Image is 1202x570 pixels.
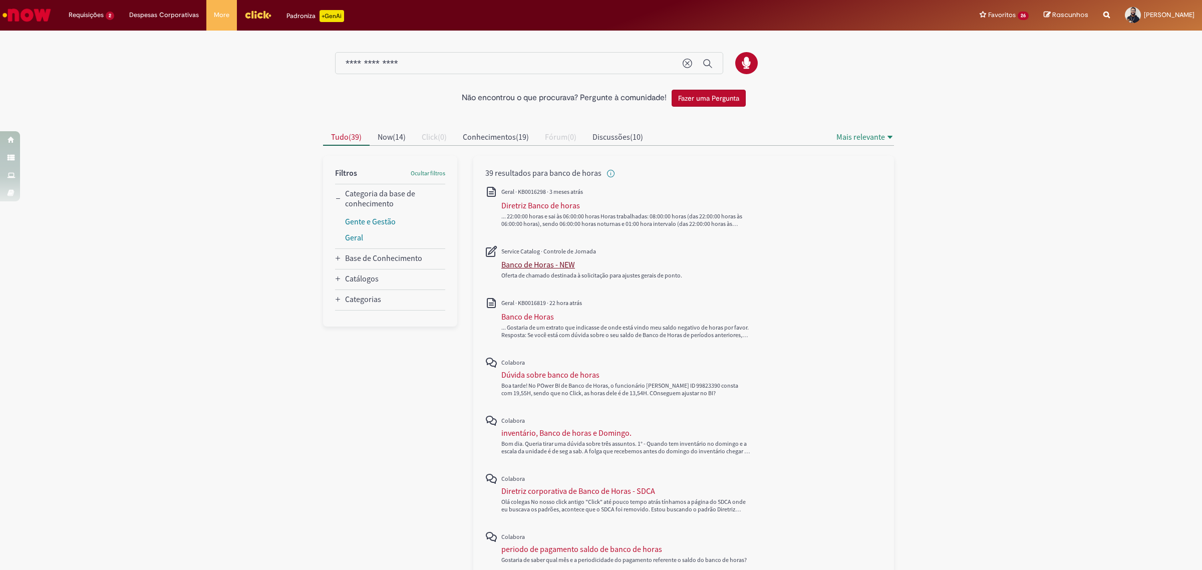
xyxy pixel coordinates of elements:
span: More [214,10,229,20]
p: +GenAi [320,10,344,22]
span: Favoritos [988,10,1016,20]
div: Padroniza [286,10,344,22]
button: Fazer uma Pergunta [672,90,746,107]
a: Rascunhos [1044,11,1088,20]
span: Despesas Corporativas [129,10,199,20]
img: click_logo_yellow_360x200.png [244,7,271,22]
span: 26 [1018,12,1029,20]
span: Rascunhos [1052,10,1088,20]
h2: Não encontrou o que procurava? Pergunte à comunidade! [462,94,667,103]
span: [PERSON_NAME] [1144,11,1194,19]
span: Requisições [69,10,104,20]
img: ServiceNow [1,5,53,25]
span: 2 [106,12,114,20]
